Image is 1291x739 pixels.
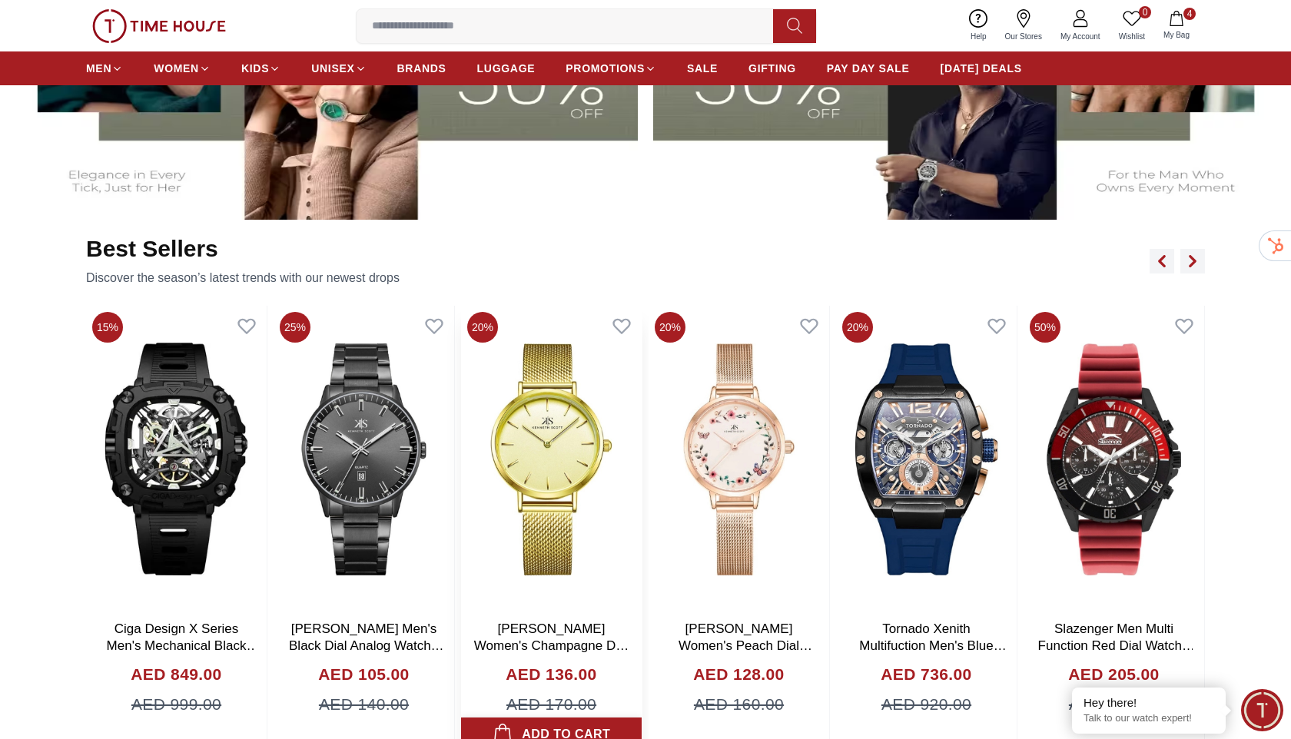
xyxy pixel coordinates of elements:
span: Wishlist [1113,31,1151,42]
a: SALE [687,55,718,82]
a: UNISEX [311,55,366,82]
span: SALE [687,61,718,76]
a: 0Wishlist [1110,6,1154,45]
a: KIDS [241,55,280,82]
h4: AED 736.00 [881,662,971,687]
span: 20% [467,312,498,343]
h4: AED 205.00 [1068,662,1159,687]
a: BRANDS [397,55,446,82]
img: logo_orange.svg [25,25,37,37]
span: AED 999.00 [131,692,221,717]
span: My Account [1054,31,1107,42]
span: Help [964,31,993,42]
a: PROMOTIONS [566,55,656,82]
span: 15% [92,312,123,343]
h2: Best Sellers [86,235,400,263]
a: Help [961,6,996,45]
a: MEN [86,55,123,82]
img: Kenneth Scott Women's Champagne Dial Analog Watch - K22519-GMGC [461,306,642,613]
button: 4My Bag [1154,8,1199,44]
h4: AED 136.00 [506,662,596,687]
img: Kenneth Scott Women's Peach Dial Analog Watch - K23512-RMKF [649,306,829,613]
img: ... [92,9,226,43]
span: 20% [842,312,873,343]
span: PROMOTIONS [566,61,645,76]
img: Ciga Design X Series Men's Mechanical Black Dial Watch - X051-BB01- W5B [86,306,267,613]
a: WOMEN [154,55,211,82]
div: Keywords by Traffic [170,91,259,101]
span: BRANDS [397,61,446,76]
span: AED 410.00 [1069,692,1159,717]
img: Kenneth Scott Men's Black Dial Analog Watch - K22010-BBBB [274,306,454,613]
img: website_grey.svg [25,40,37,52]
span: 20% [655,312,685,343]
span: GIFTING [748,61,796,76]
a: PAY DAY SALE [827,55,910,82]
a: [PERSON_NAME] Men's Black Dial Analog Watch - K22010-BBBB [289,621,444,670]
div: Hey there! [1084,695,1214,711]
span: My Bag [1157,29,1196,41]
span: AED 920.00 [881,692,971,717]
span: AED 170.00 [506,692,596,717]
a: GIFTING [748,55,796,82]
a: Tornado Xenith Multifuction Men's Blue Dial Multi Function Watch - T23105-BSNNK [848,621,1006,687]
img: tab_keywords_by_traffic_grey.svg [153,89,165,101]
img: Tornado Xenith Multifuction Men's Blue Dial Multi Function Watch - T23105-BSNNK [836,306,1017,613]
span: UNISEX [311,61,354,76]
span: LUGGAGE [477,61,536,76]
img: Slazenger Men Multi Function Red Dial Watch -SL.9.2274.2.07 [1024,306,1204,613]
span: 50% [1030,312,1060,343]
a: [PERSON_NAME] Women's Peach Dial Analog Watch - K23512-RMKF [668,621,812,687]
a: Ciga Design X Series Men's Mechanical Black Dial Watch - X051-BB01- W5B [104,621,260,687]
a: [PERSON_NAME] Women's Champagne Dial Analog Watch - K22519-GMGC [474,621,629,687]
div: v 4.0.25 [43,25,75,37]
h4: AED 128.00 [693,662,784,687]
span: 25% [280,312,310,343]
h4: AED 105.00 [318,662,409,687]
a: Our Stores [996,6,1051,45]
div: Chat Widget [1241,689,1283,731]
p: Discover the season’s latest trends with our newest drops [86,269,400,287]
span: KIDS [241,61,269,76]
span: 0 [1139,6,1151,18]
span: AED 140.00 [319,692,409,717]
span: PAY DAY SALE [827,61,910,76]
span: AED 160.00 [694,692,784,717]
span: WOMEN [154,61,199,76]
div: Domain Overview [58,91,138,101]
span: Our Stores [999,31,1048,42]
span: 4 [1183,8,1196,20]
img: tab_domain_overview_orange.svg [41,89,54,101]
a: LUGGAGE [477,55,536,82]
a: [DATE] DEALS [941,55,1022,82]
span: MEN [86,61,111,76]
p: Talk to our watch expert! [1084,712,1214,725]
a: Slazenger Men Multi Function Red Dial Watch -SL.9.2274.2.07 [1038,621,1195,670]
h4: AED 849.00 [131,662,221,687]
span: [DATE] DEALS [941,61,1022,76]
div: Domain: [DOMAIN_NAME] [40,40,169,52]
